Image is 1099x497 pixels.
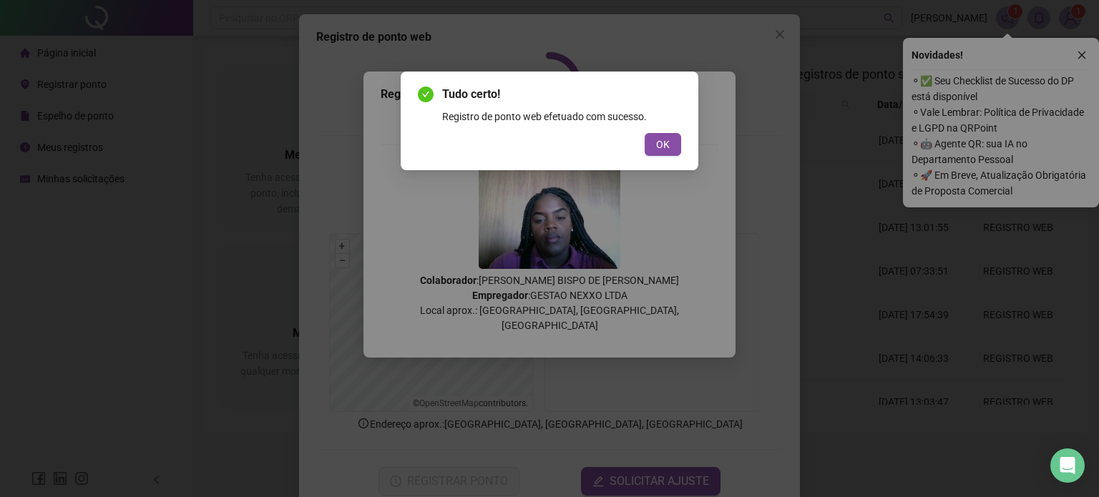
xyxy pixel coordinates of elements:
[645,133,681,156] button: OK
[656,137,670,152] span: OK
[442,86,681,103] span: Tudo certo!
[418,87,434,102] span: check-circle
[442,109,681,124] div: Registro de ponto web efetuado com sucesso.
[1050,448,1085,483] div: Open Intercom Messenger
